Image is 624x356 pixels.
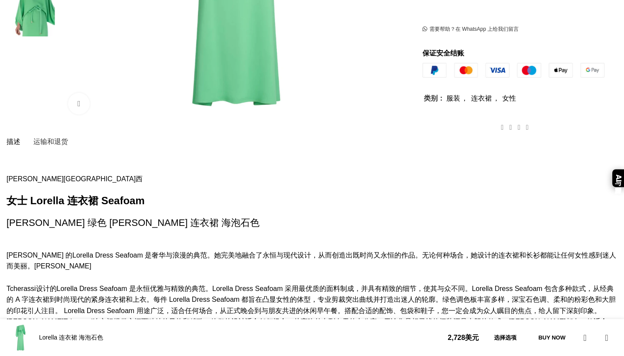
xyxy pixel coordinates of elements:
[502,95,516,102] a: 女性
[379,307,393,314] a: 配饰
[400,307,414,314] a: 包袋
[422,63,604,78] img: 保证安全结账边界.j
[6,138,20,145] font: 描述
[422,49,464,57] font: 保证安全结账
[465,334,479,341] font: 美元
[50,285,57,292] font: 的
[461,95,468,102] font: ，
[6,323,35,352] img: silvia tcherassi 连衣裙
[429,26,519,32] font: 需要帮助？在 WhatsApp 上给我们留言
[6,217,260,228] font: [PERSON_NAME] 绿色 [PERSON_NAME] 连衣裙 海泡石色
[72,251,498,259] font: Lorella Dress Seafoam 是奢华与浪漫的典范。她完美地融合了永恒与现代设计，从而创造出既时尚又永恒的作品。无论何种场合，她设计的
[6,285,36,292] a: Tcherassi
[507,121,515,134] a: X 社交链接
[36,285,50,292] a: 设计
[39,334,103,341] font: Lorella 连衣裙 海泡石色
[6,175,143,183] a: [PERSON_NAME][GEOGRAPHIC_DATA]西
[93,318,509,325] font: 连衣裙提供永恒而独特的风格和精致。他们的设计适合任何场合，从夜晚外出到白天的办公室。无论您是想寻找休闲装还是大胆的款式，
[498,121,507,134] a: Facebook 社交链接
[515,121,523,134] a: Pinterest 社交链接
[530,329,574,347] button: Buy now
[446,95,460,102] a: 服装
[133,296,146,303] a: 上衣
[485,329,525,347] a: 选择选项
[493,95,500,102] font: ，
[498,251,519,259] a: 连衣裙
[56,296,133,303] font: 时尚现代的紧身连衣裙和
[64,318,93,325] a: Tcherassi
[49,296,56,303] a: 到
[448,334,465,341] font: 2,728
[509,318,566,325] a: [PERSON_NAME]
[33,138,68,145] font: 运输和退货
[424,95,445,102] font: 类别：
[494,334,517,341] font: 选择选项
[414,307,421,314] font: 和
[471,95,492,102] a: 连衣裙
[6,195,145,206] font: 女士 Lorella 连衣裙 Seafoam
[6,296,616,314] font: 。每件 Lorella Dress Seafoam 都旨在凸显女性的体型，专业剪裁突出曲线并打造出迷人的轮廓。绿色调色板丰富多样，深宝石色调、柔和的粉彩色和大胆的印花引人注目。 Lorella ...
[523,121,531,134] a: WhatsApp 社交链接
[422,26,519,33] a: 需要帮助？在 WhatsApp 上给我们留言
[6,251,72,259] a: [PERSON_NAME] 的
[421,307,442,314] a: 鞋子，
[6,285,614,304] font: Lorella Dress Seafoam 是永恒优雅与精致的典范。Lorella Dress Seafoam 采用最优质的面料制成，并具有精致的细节，使其与众不同。Lorella Dress ...
[393,307,400,314] font: 、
